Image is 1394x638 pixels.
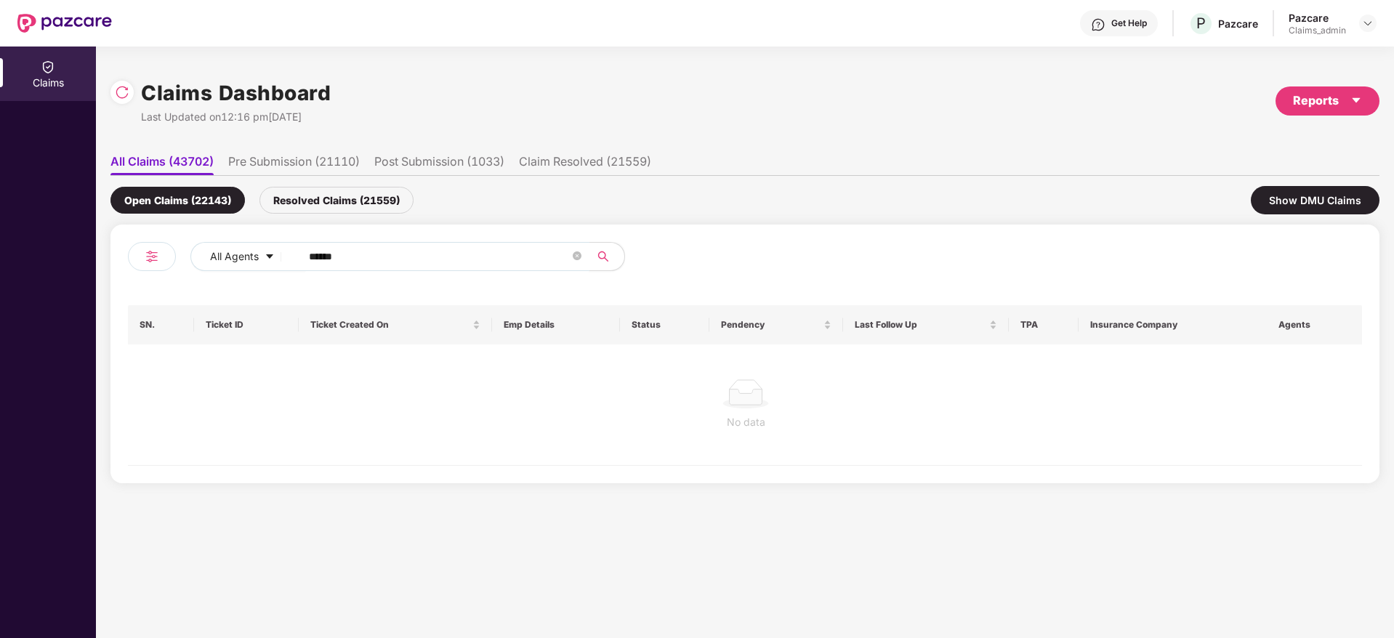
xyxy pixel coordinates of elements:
th: Ticket ID [194,305,299,344]
span: Last Follow Up [855,319,986,331]
th: Last Follow Up [843,305,1009,344]
img: svg+xml;base64,PHN2ZyB4bWxucz0iaHR0cDovL3d3dy53My5vcmcvMjAwMC9zdmciIHdpZHRoPSIyNCIgaGVpZ2h0PSIyNC... [143,248,161,265]
li: All Claims (43702) [110,154,214,175]
li: Post Submission (1033) [374,154,504,175]
th: Ticket Created On [299,305,492,344]
th: TPA [1009,305,1079,344]
span: caret-down [265,251,275,263]
span: Ticket Created On [310,319,470,331]
span: caret-down [1350,94,1362,106]
div: Last Updated on 12:16 pm[DATE] [141,109,331,125]
span: All Agents [210,249,259,265]
div: Get Help [1111,17,1147,29]
button: search [589,242,625,271]
span: search [589,251,617,262]
th: Pendency [709,305,843,344]
div: Reports [1293,92,1362,110]
span: Pendency [721,319,821,331]
span: P [1196,15,1206,32]
th: Insurance Company [1079,305,1268,344]
h1: Claims Dashboard [141,77,331,109]
img: svg+xml;base64,PHN2ZyBpZD0iQ2xhaW0iIHhtbG5zPSJodHRwOi8vd3d3LnczLm9yZy8yMDAwL3N2ZyIgd2lkdGg9IjIwIi... [41,60,55,74]
img: New Pazcare Logo [17,14,112,33]
img: svg+xml;base64,PHN2ZyBpZD0iSGVscC0zMngzMiIgeG1sbnM9Imh0dHA6Ly93d3cudzMub3JnLzIwMDAvc3ZnIiB3aWR0aD... [1091,17,1105,32]
div: No data [140,414,1352,430]
th: Status [620,305,710,344]
div: Claims_admin [1289,25,1346,36]
img: svg+xml;base64,PHN2ZyBpZD0iUmVsb2FkLTMyeDMyIiB4bWxucz0iaHR0cDovL3d3dy53My5vcmcvMjAwMC9zdmciIHdpZH... [115,85,129,100]
li: Pre Submission (21110) [228,154,360,175]
div: Show DMU Claims [1251,186,1379,214]
img: svg+xml;base64,PHN2ZyBpZD0iRHJvcGRvd24tMzJ4MzIiIHhtbG5zPSJodHRwOi8vd3d3LnczLm9yZy8yMDAwL3N2ZyIgd2... [1362,17,1374,29]
th: Emp Details [492,305,619,344]
div: Pazcare [1289,11,1346,25]
button: All Agentscaret-down [190,242,306,271]
div: Pazcare [1218,17,1258,31]
div: Resolved Claims (21559) [259,187,414,214]
li: Claim Resolved (21559) [519,154,651,175]
span: close-circle [573,251,581,260]
div: Open Claims (22143) [110,187,245,214]
span: close-circle [573,250,581,264]
th: Agents [1267,305,1362,344]
th: SN. [128,305,194,344]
